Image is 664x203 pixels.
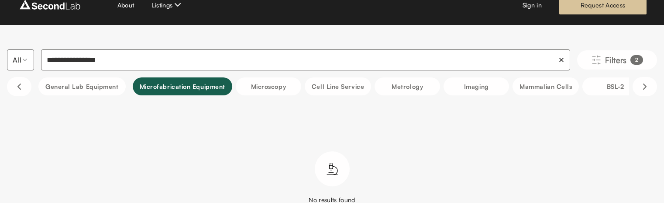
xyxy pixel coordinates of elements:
button: Metrology [375,77,440,95]
a: Sign in [523,0,542,10]
button: Filters [577,50,657,70]
button: Mammalian Cells [513,77,579,95]
button: Microfabrication Equipment [133,77,232,95]
button: Imaging [444,77,509,95]
button: Microscopy [236,77,301,95]
button: Scroll left [7,77,31,96]
span: Filters [605,54,627,66]
button: General Lab equipment [38,77,126,95]
button: Select listing type [7,49,34,70]
button: Scroll right [633,77,657,96]
div: 2 [630,55,643,65]
a: About [117,0,134,10]
button: BSL-2 [582,77,648,95]
button: Cell line service [305,77,371,95]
